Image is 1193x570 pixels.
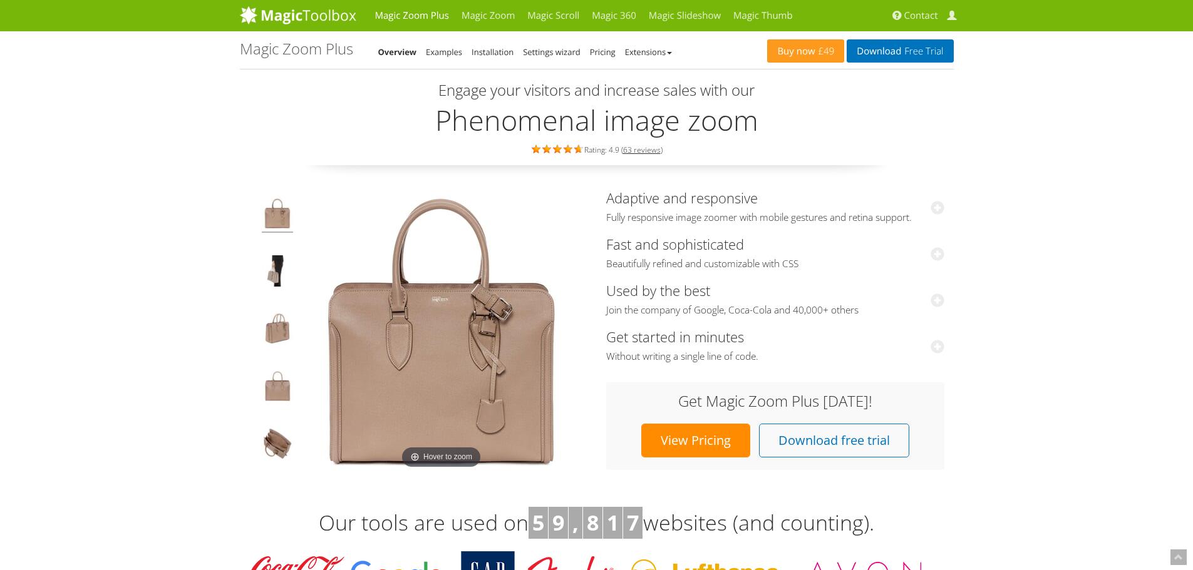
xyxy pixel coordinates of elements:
[240,142,954,156] div: Rating: 4.9 ( )
[901,46,943,56] span: Free Trial
[552,508,564,537] b: 9
[262,370,293,405] img: Hover image zoom example
[607,508,619,537] b: 1
[623,145,661,155] a: 63 reviews
[523,46,581,58] a: Settings wizard
[301,190,582,472] img: Magic Zoom Plus Demo
[262,198,293,233] img: Product image zoom example
[767,39,844,63] a: Buy now£49
[606,281,944,317] a: Used by the bestJoin the company of Google, Coca-Cola and 40,000+ others
[243,82,951,98] h3: Engage your visitors and increase sales with our
[240,104,954,136] h2: Phenomenal image zoom
[606,350,944,363] span: Without writing a single line of code.
[606,188,944,224] a: Adaptive and responsiveFully responsive image zoomer with mobile gestures and retina support.
[378,46,417,58] a: Overview
[590,46,616,58] a: Pricing
[619,393,932,409] h3: Get Magic Zoom Plus [DATE]!
[606,235,944,270] a: Fast and sophisticatedBeautifully refined and customizable with CSS
[606,258,944,270] span: Beautifully refined and customizable with CSS
[587,508,599,537] b: 8
[240,6,356,24] img: MagicToolbox.com - Image tools for your website
[262,255,293,290] img: JavaScript image zoom example
[641,424,750,457] a: View Pricing
[240,507,954,539] h3: Our tools are used on websites (and counting).
[426,46,462,58] a: Examples
[472,46,514,58] a: Installation
[606,211,944,224] span: Fully responsive image zoomer with mobile gestures and retina support.
[847,39,953,63] a: DownloadFree Trial
[606,304,944,317] span: Join the company of Google, Coca-Cola and 40,000+ others
[572,508,579,537] b: ,
[815,46,835,56] span: £49
[759,424,909,457] a: Download free trial
[262,428,293,463] img: JavaScript zoom tool example
[606,327,944,363] a: Get started in minutesWithout writing a single line of code.
[301,190,582,472] a: Magic Zoom Plus DemoHover to zoom
[627,508,639,537] b: 7
[904,9,938,22] span: Contact
[532,508,544,537] b: 5
[240,41,353,57] h1: Magic Zoom Plus
[262,313,293,348] img: jQuery image zoom example
[625,46,672,58] a: Extensions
